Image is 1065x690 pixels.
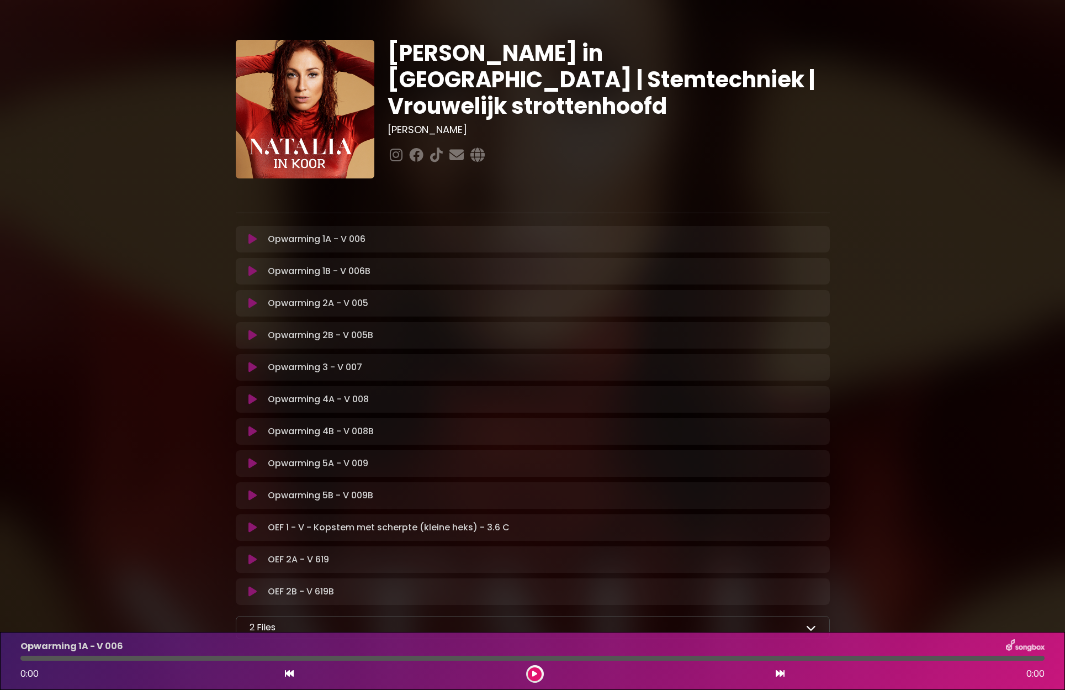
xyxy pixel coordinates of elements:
p: Opwarming 4A - V 008 [268,393,369,406]
p: OEF 2A - V 619 [268,553,329,566]
p: Opwarming 3 - V 007 [268,361,362,374]
p: Opwarming 4B - V 008B [268,425,374,438]
p: OEF 1 - V - Kopstem met scherpte (kleine heks) - 3.6 C [268,521,510,534]
p: Opwarming 1B - V 006B [268,265,370,278]
h1: [PERSON_NAME] in [GEOGRAPHIC_DATA] | Stemtechniek | Vrouwelijk strottenhoofd [388,40,830,119]
p: Opwarming 2A - V 005 [268,297,368,310]
h3: [PERSON_NAME] [388,124,830,136]
p: Opwarming 1A - V 006 [20,640,123,653]
img: songbox-logo-white.png [1006,639,1045,654]
p: Opwarming 1A - V 006 [268,233,365,246]
p: OEF 2B - V 619B [268,585,334,598]
p: Opwarming 2B - V 005B [268,329,373,342]
p: Opwarming 5A - V 009 [268,457,368,470]
span: 0:00 [1026,667,1045,681]
img: YTVS25JmS9CLUqXqkEhs [236,40,374,178]
p: 2 Files [250,621,275,634]
span: 0:00 [20,667,39,680]
p: Opwarming 5B - V 009B [268,489,373,502]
